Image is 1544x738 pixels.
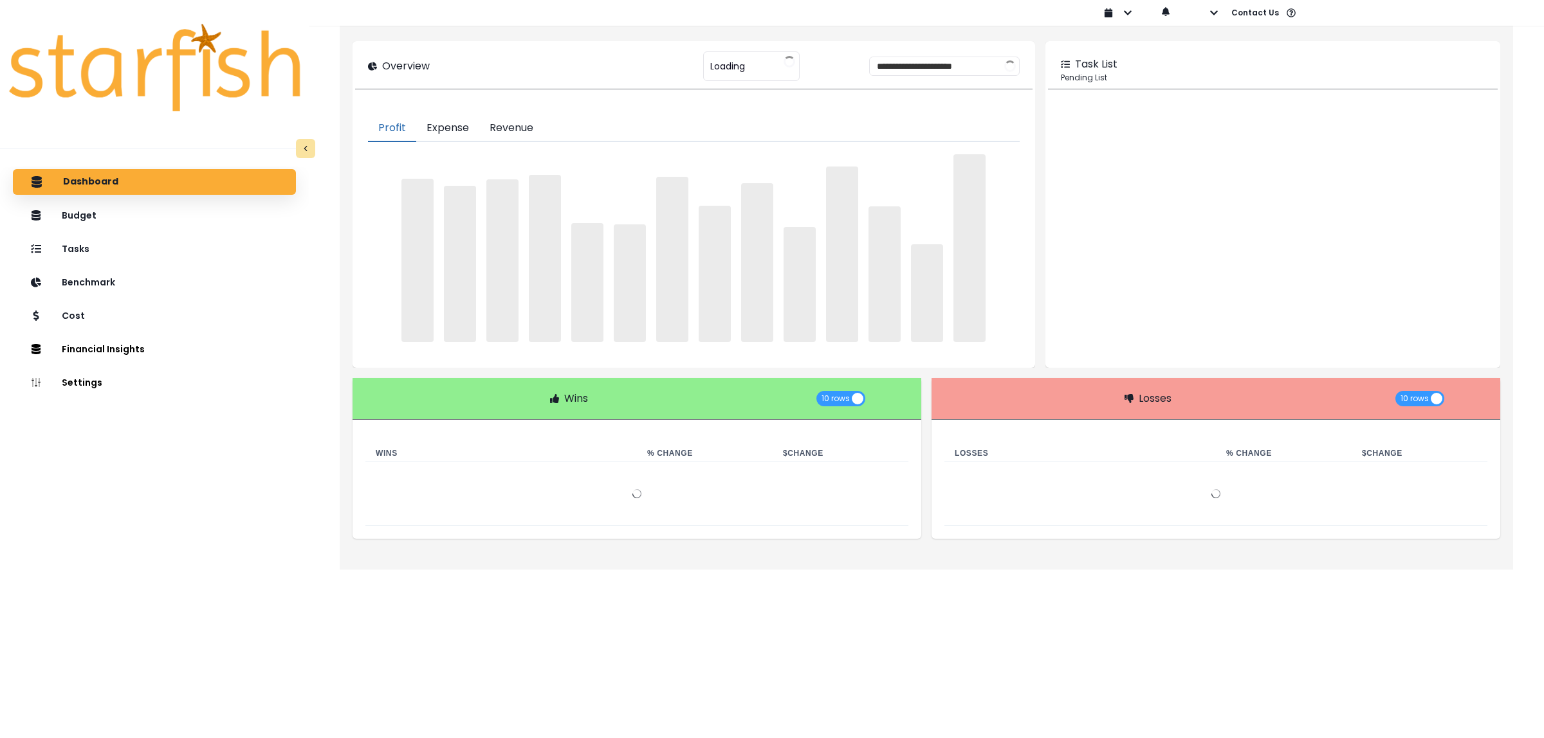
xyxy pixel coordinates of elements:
span: ‌ [953,154,986,342]
p: Overview [382,59,430,74]
p: Task List [1075,57,1117,72]
button: Dashboard [13,169,296,195]
button: Revenue [479,115,544,142]
th: $ Change [773,446,908,462]
span: 10 rows [1401,391,1429,406]
button: Budget [13,203,296,228]
p: Wins [564,391,588,406]
th: $ Change [1352,446,1487,462]
span: Loading [710,53,745,80]
button: Settings [13,370,296,395]
th: Wins [365,446,637,462]
span: ‌ [784,227,816,342]
span: 10 rows [822,391,850,406]
span: ‌ [826,166,858,342]
p: Losses [1139,391,1172,406]
button: Benchmark [13,269,296,295]
span: ‌ [444,186,476,342]
th: Losses [944,446,1216,462]
button: Financial Insights [13,336,296,362]
span: ‌ [868,206,901,342]
span: ‌ [614,224,646,342]
p: Tasks [62,244,89,255]
p: Pending List [1061,72,1485,84]
button: Expense [416,115,479,142]
span: ‌ [741,183,773,342]
button: Tasks [13,236,296,262]
span: ‌ [571,223,603,342]
span: ‌ [486,179,519,342]
p: Dashboard [63,176,118,188]
button: Cost [13,303,296,328]
th: % Change [1216,446,1352,462]
span: ‌ [911,244,943,342]
span: ‌ [699,206,731,342]
span: ‌ [656,177,688,342]
th: % Change [637,446,773,462]
button: Profit [368,115,416,142]
p: Cost [62,310,85,321]
p: Budget [62,210,96,221]
p: Benchmark [62,277,115,288]
span: ‌ [529,175,561,342]
span: ‌ [401,179,434,342]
